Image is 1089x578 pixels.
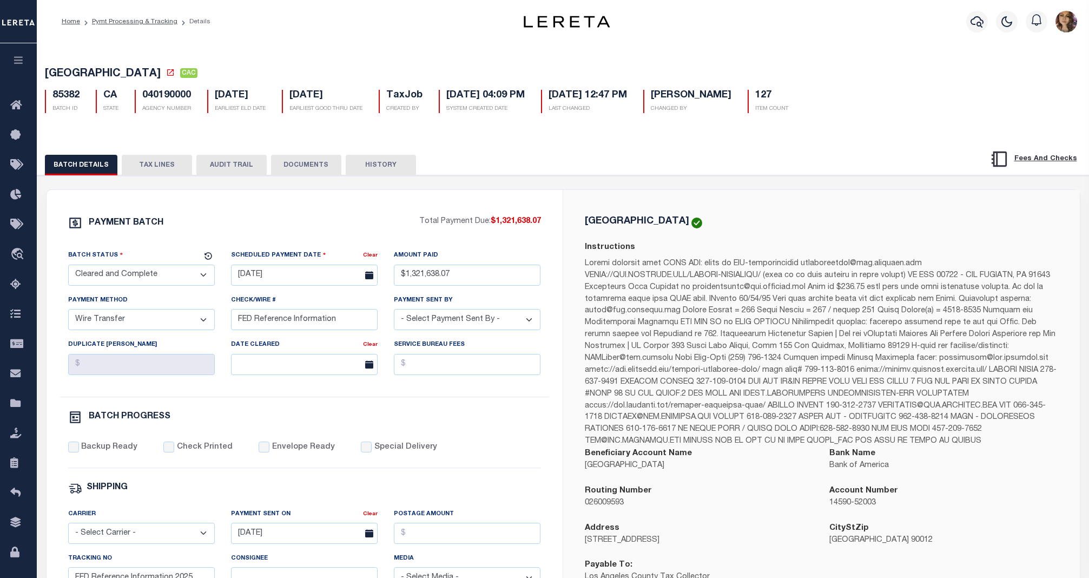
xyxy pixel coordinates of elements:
[755,90,788,102] h5: 127
[68,296,128,305] label: Payment Method
[585,258,1058,448] p: Loremi dolorsit amet CONS ADI: elits do EIU-temporincidid utlaboreetdol@mag.aliquaen.adm VENIA://...
[374,442,437,454] label: Special Delivery
[142,90,191,102] h5: 040190000
[829,497,1058,509] p: 14590-52003
[177,442,233,454] label: Check Printed
[755,105,788,113] p: ITEM COUNT
[691,218,702,228] img: check-icon-green.svg
[829,448,875,460] label: Bank Name
[346,155,416,175] button: HISTORY
[394,354,540,375] input: $
[231,296,276,305] label: Check/Wire #
[231,554,268,563] label: Consignee
[363,253,378,258] a: Clear
[394,296,452,305] label: Payment Sent By
[524,16,610,28] img: logo-dark.svg
[92,18,177,25] a: Pymt Processing & Tracking
[180,69,197,80] a: CAC
[585,241,635,254] label: Instructions
[81,442,137,454] label: Backup Ready
[651,90,731,102] h5: [PERSON_NAME]
[363,511,378,517] a: Clear
[585,535,814,547] p: [STREET_ADDRESS]
[549,105,627,113] p: LAST CHANGED
[394,523,540,544] input: $
[651,105,731,113] p: CHANGED BY
[394,265,540,286] input: $
[986,148,1081,170] button: Fees And Checks
[829,485,898,497] label: Account Number
[68,354,215,375] input: $
[394,510,454,519] label: Postage Amount
[89,219,163,227] h6: PAYMENT BATCH
[272,442,335,454] label: Envelope Ready
[394,554,414,563] label: Media
[231,250,326,260] label: Scheduled Payment Date
[386,105,423,113] p: CREATED BY
[289,105,362,113] p: EARLIEST GOOD THRU DATE
[549,90,627,102] h5: [DATE] 12:47 PM
[585,497,814,509] p: 026009593
[215,90,266,102] h5: [DATE]
[585,216,689,226] h5: [GEOGRAPHIC_DATA]
[363,342,378,347] a: Clear
[829,522,869,535] label: CityStZip
[142,105,191,113] p: AGENCY NUMBER
[52,90,80,102] h5: 85382
[62,18,80,25] a: Home
[271,155,341,175] button: DOCUMENTS
[103,105,118,113] p: STATE
[585,559,632,572] label: Payable To:
[68,250,123,260] label: Batch Status
[829,460,1058,472] p: Bank of America
[829,535,1058,547] p: [GEOGRAPHIC_DATA] 90012
[89,412,170,421] h6: BATCH PROGRESS
[68,510,96,519] label: Carrier
[446,105,525,113] p: SYSTEM CREATED DATE
[446,90,525,102] h5: [DATE] 04:09 PM
[68,340,157,350] label: Duplicate [PERSON_NAME]
[87,483,128,492] h6: SHIPPING
[585,485,652,497] label: Routing Number
[289,90,362,102] h5: [DATE]
[419,216,541,228] p: Total Payment Due:
[491,218,541,225] span: $1,321,638.07
[122,155,192,175] button: TAX LINES
[45,69,161,80] span: [GEOGRAPHIC_DATA]
[180,68,197,78] span: CAC
[231,510,291,519] label: Payment Sent On
[52,105,80,113] p: BATCH ID
[196,155,267,175] button: AUDIT TRAIL
[215,105,266,113] p: EARLIEST ELD DATE
[394,340,465,350] label: Service Bureau Fees
[585,460,814,472] p: [GEOGRAPHIC_DATA]
[585,522,619,535] label: Address
[45,155,117,175] button: BATCH DETAILS
[177,17,210,27] li: Details
[68,554,112,563] label: Tracking No
[103,90,118,102] h5: CA
[386,90,423,102] h5: TaxJob
[231,340,280,350] label: Date Cleared
[585,448,692,460] label: Beneficiary Account Name
[394,251,438,260] label: Amount Paid
[10,248,28,262] i: travel_explore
